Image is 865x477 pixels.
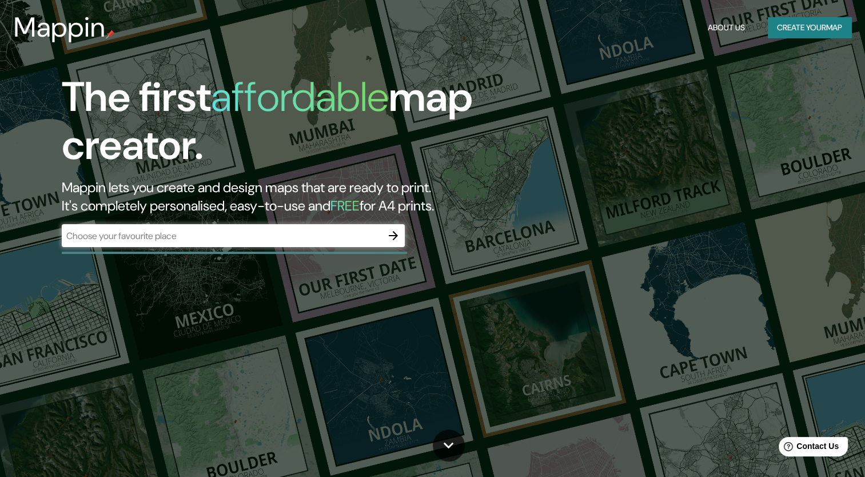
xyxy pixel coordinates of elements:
[330,197,360,214] h5: FREE
[62,73,495,178] h1: The first map creator.
[703,17,750,38] button: About Us
[62,229,382,243] input: Choose your favourite place
[106,30,115,39] img: mappin-pin
[768,17,851,38] button: Create yourmap
[62,178,495,215] h2: Mappin lets you create and design maps that are ready to print. It's completely personalised, eas...
[14,11,106,43] h3: Mappin
[211,70,389,124] h1: affordable
[763,432,852,464] iframe: Help widget launcher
